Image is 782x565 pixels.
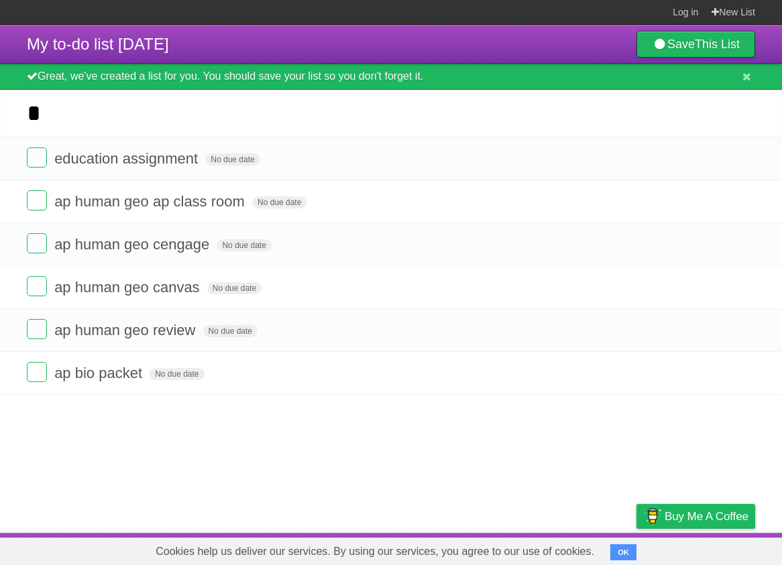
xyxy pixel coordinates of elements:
[671,536,755,562] a: Suggest a feature
[636,31,755,58] a: SaveThis List
[619,536,654,562] a: Privacy
[27,362,47,382] label: Done
[665,505,748,528] span: Buy me a coffee
[695,38,740,51] b: This List
[54,365,146,381] span: ap bio packet
[643,505,661,527] img: Buy me a coffee
[573,536,603,562] a: Terms
[502,536,557,562] a: Developers
[54,150,201,167] span: education assignment
[27,190,47,210] label: Done
[207,282,262,294] span: No due date
[205,153,260,166] span: No due date
[27,233,47,253] label: Done
[54,279,203,296] span: ap human geo canvas
[54,193,248,210] span: ap human geo ap class room
[150,368,204,380] span: No due date
[458,536,486,562] a: About
[27,319,47,339] label: Done
[217,239,271,251] span: No due date
[142,538,608,565] span: Cookies help us deliver our services. By using our services, you agree to our use of cookies.
[203,325,258,337] span: No due date
[27,35,169,53] span: My to-do list [DATE]
[54,236,213,253] span: ap human geo cengage
[610,544,636,560] button: OK
[27,276,47,296] label: Done
[252,196,306,208] span: No due date
[54,322,199,338] span: ap human geo review
[636,504,755,529] a: Buy me a coffee
[27,147,47,168] label: Done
